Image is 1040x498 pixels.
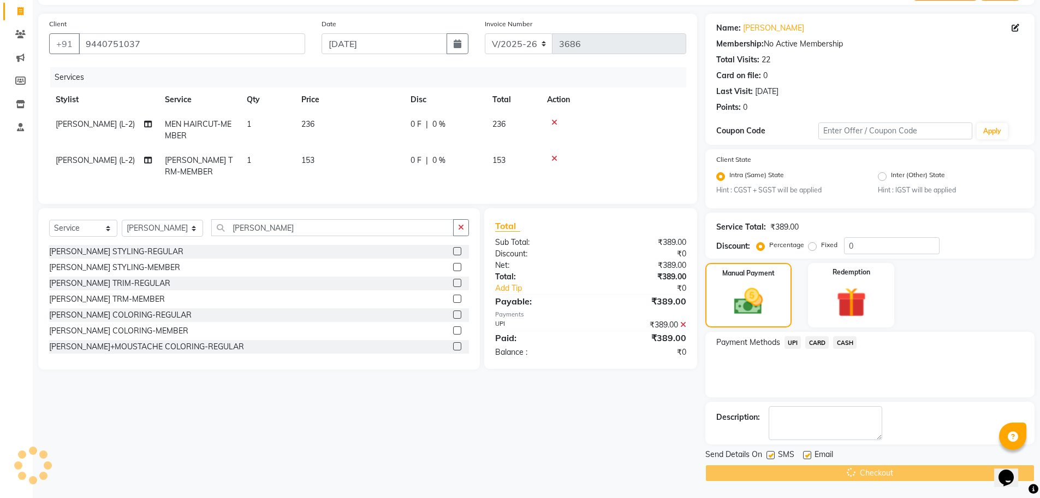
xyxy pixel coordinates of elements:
span: Send Details On [705,449,762,462]
div: 0 [763,70,768,81]
input: Search or Scan [211,219,454,236]
div: Payable: [487,295,591,308]
span: 236 [301,119,314,129]
div: Name: [716,22,741,34]
span: [PERSON_NAME] (L-2) [56,119,135,129]
input: Enter Offer / Coupon Code [818,122,972,139]
div: ₹389.00 [591,319,694,331]
div: Card on file: [716,70,761,81]
div: ₹0 [591,248,694,260]
label: Client [49,19,67,29]
div: [DATE] [755,86,778,97]
span: 0 F [411,155,421,166]
span: | [426,155,428,166]
span: Email [815,449,833,462]
div: ₹0 [591,347,694,358]
span: Total [495,220,520,232]
div: [PERSON_NAME]+MOUSTACHE COLORING-REGULAR [49,341,244,353]
span: 0 F [411,119,421,130]
div: 22 [762,54,770,66]
div: [PERSON_NAME] TRM-MEMBER [49,294,165,305]
label: Client State [716,155,751,165]
div: 0 [743,102,747,113]
img: _gift.svg [827,284,876,321]
span: 236 [492,119,506,129]
label: Intra (Same) State [729,170,784,183]
div: [PERSON_NAME] STYLING-MEMBER [49,262,180,273]
span: 0 % [432,155,445,166]
div: Service Total: [716,221,766,233]
a: [PERSON_NAME] [743,22,804,34]
small: Hint : IGST will be applied [878,185,1024,195]
label: Inter (Other) State [891,170,945,183]
small: Hint : CGST + SGST will be applied [716,185,862,195]
div: ₹389.00 [591,295,694,308]
span: UPI [785,336,801,349]
div: Discount: [716,241,750,252]
div: Balance : [487,347,591,358]
span: 0 % [432,119,445,130]
iframe: chat widget [994,454,1029,487]
div: Discount: [487,248,591,260]
span: 1 [247,155,251,165]
div: ₹389.00 [591,260,694,271]
th: Stylist [49,87,158,112]
a: Add Tip [487,283,608,294]
div: UPI [487,319,591,331]
button: Apply [977,123,1008,139]
th: Disc [404,87,486,112]
div: Total: [487,271,591,283]
label: Manual Payment [722,268,775,278]
div: Sub Total: [487,237,591,248]
input: Search by Name/Mobile/Email/Code [79,33,305,54]
span: SMS [778,449,794,462]
span: 153 [301,155,314,165]
div: Services [50,67,694,87]
span: Payment Methods [716,337,780,348]
div: ₹389.00 [591,271,694,283]
span: | [426,119,428,130]
div: Last Visit: [716,86,753,97]
div: Payments [495,310,686,319]
div: Total Visits: [716,54,759,66]
div: ₹389.00 [591,331,694,344]
label: Date [322,19,336,29]
div: [PERSON_NAME] STYLING-REGULAR [49,246,183,257]
div: Description: [716,412,760,423]
span: MEN HAIRCUT-MEMBER [165,119,231,140]
label: Fixed [821,240,837,250]
div: Coupon Code [716,125,819,137]
span: CASH [833,336,857,349]
label: Redemption [833,267,870,277]
button: +91 [49,33,80,54]
span: [PERSON_NAME] TRM-MEMBER [165,155,233,177]
th: Action [540,87,686,112]
div: ₹389.00 [591,237,694,248]
div: Membership: [716,38,764,50]
div: [PERSON_NAME] TRIM-REGULAR [49,278,170,289]
div: [PERSON_NAME] COLORING-MEMBER [49,325,188,337]
span: 153 [492,155,506,165]
div: ₹389.00 [770,221,799,233]
span: CARD [805,336,829,349]
div: Points: [716,102,741,113]
label: Percentage [769,240,804,250]
div: Paid: [487,331,591,344]
span: 1 [247,119,251,129]
div: Net: [487,260,591,271]
th: Service [158,87,240,112]
div: No Active Membership [716,38,1024,50]
th: Total [486,87,540,112]
div: [PERSON_NAME] COLORING-REGULAR [49,309,192,321]
th: Qty [240,87,295,112]
th: Price [295,87,404,112]
label: Invoice Number [485,19,532,29]
div: ₹0 [608,283,694,294]
img: _cash.svg [725,285,772,318]
span: [PERSON_NAME] (L-2) [56,155,135,165]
